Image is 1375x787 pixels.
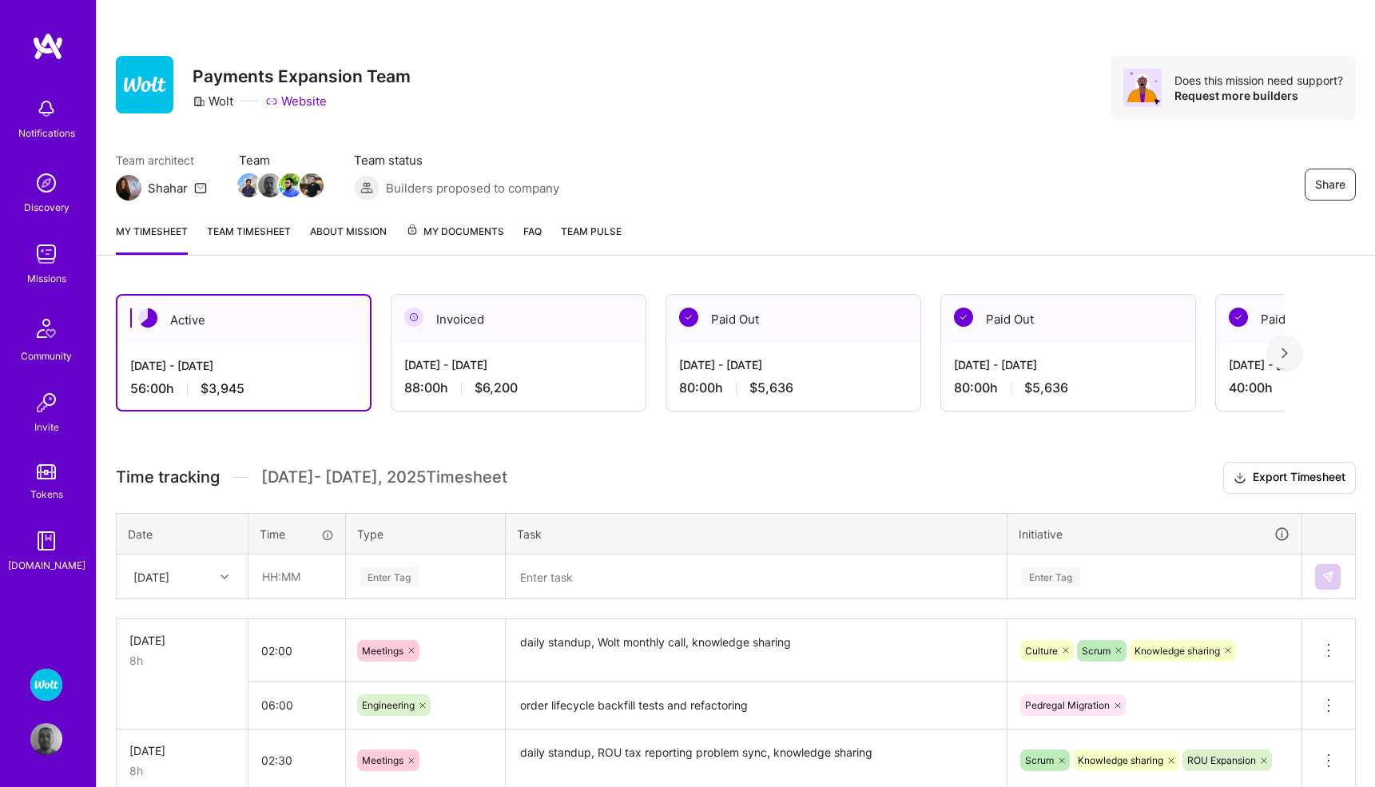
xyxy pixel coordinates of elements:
[954,308,973,327] img: Paid Out
[386,180,559,197] span: Builders proposed to company
[1315,177,1345,193] span: Share
[34,419,59,435] div: Invite
[1305,169,1356,201] button: Share
[261,467,507,487] span: [DATE] - [DATE] , 2025 Timesheet
[404,356,633,373] div: [DATE] - [DATE]
[391,295,646,344] div: Invoiced
[148,180,188,197] div: Shahar
[265,93,327,109] a: Website
[201,380,244,397] span: $3,945
[26,723,66,755] a: User Avatar
[249,555,344,598] input: HH:MM
[666,295,920,344] div: Paid Out
[1282,348,1288,359] img: right
[116,223,188,255] a: My timesheet
[1187,754,1256,766] span: ROU Expansion
[193,66,411,86] h3: Payments Expansion Team
[406,223,504,255] a: My Documents
[239,152,322,169] span: Team
[362,645,403,657] span: Meetings
[1223,462,1356,494] button: Export Timesheet
[1174,88,1343,103] div: Request more builders
[1321,570,1334,583] img: Submit
[260,172,280,199] a: Team Member Avatar
[561,225,622,237] span: Team Pulse
[362,754,403,766] span: Meetings
[507,684,1005,728] textarea: order lifecycle backfill tests and refactoring
[260,526,334,543] div: Time
[248,630,345,672] input: HH:MM
[24,199,70,216] div: Discovery
[1019,525,1290,543] div: Initiative
[130,380,357,397] div: 56:00 h
[523,223,542,255] a: FAQ
[248,739,345,781] input: HH:MM
[1234,470,1246,487] i: icon Download
[130,357,357,374] div: [DATE] - [DATE]
[18,125,75,141] div: Notifications
[354,152,559,169] span: Team status
[30,387,62,419] img: Invite
[1025,754,1054,766] span: Scrum
[138,308,157,328] img: Active
[475,380,518,396] span: $6,200
[506,513,1007,554] th: Task
[129,632,235,649] div: [DATE]
[1229,308,1248,327] img: Paid Out
[280,172,301,199] a: Team Member Avatar
[116,56,173,113] img: Company Logo
[1025,645,1058,657] span: Culture
[1021,564,1080,589] div: Enter Tag
[30,669,62,701] img: Wolt - Fintech: Payments Expansion Team
[116,467,220,487] span: Time tracking
[941,295,1195,344] div: Paid Out
[406,223,504,240] span: My Documents
[30,723,62,755] img: User Avatar
[129,742,235,759] div: [DATE]
[561,223,622,255] a: Team Pulse
[30,238,62,270] img: teamwork
[129,652,235,669] div: 8h
[117,513,248,554] th: Date
[1082,645,1111,657] span: Scrum
[258,173,282,197] img: Team Member Avatar
[129,762,235,779] div: 8h
[310,223,387,255] a: About Mission
[1024,380,1068,396] span: $5,636
[30,525,62,557] img: guide book
[279,173,303,197] img: Team Member Avatar
[221,573,229,581] i: icon Chevron
[954,380,1182,396] div: 80:00 h
[193,93,233,109] div: Wolt
[1123,69,1162,107] img: Avatar
[1174,73,1343,88] div: Does this mission need support?
[30,486,63,503] div: Tokens
[194,181,207,194] i: icon Mail
[1135,645,1220,657] span: Knowledge sharing
[679,308,698,327] img: Paid Out
[362,699,415,711] span: Engineering
[116,175,141,201] img: Team Architect
[27,309,66,348] img: Community
[404,308,423,327] img: Invoiced
[37,464,56,479] img: tokens
[30,167,62,199] img: discovery
[954,356,1182,373] div: [DATE] - [DATE]
[117,296,370,344] div: Active
[404,380,633,396] div: 88:00 h
[32,32,64,61] img: logo
[30,93,62,125] img: bell
[360,564,419,589] div: Enter Tag
[26,669,66,701] a: Wolt - Fintech: Payments Expansion Team
[346,513,506,554] th: Type
[116,152,207,169] span: Team architect
[749,380,793,396] span: $5,636
[207,223,291,255] a: Team timesheet
[21,348,72,364] div: Community
[1078,754,1163,766] span: Knowledge sharing
[301,172,322,199] a: Team Member Avatar
[8,557,85,574] div: [DOMAIN_NAME]
[237,173,261,197] img: Team Member Avatar
[679,356,908,373] div: [DATE] - [DATE]
[193,95,205,108] i: icon CompanyGray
